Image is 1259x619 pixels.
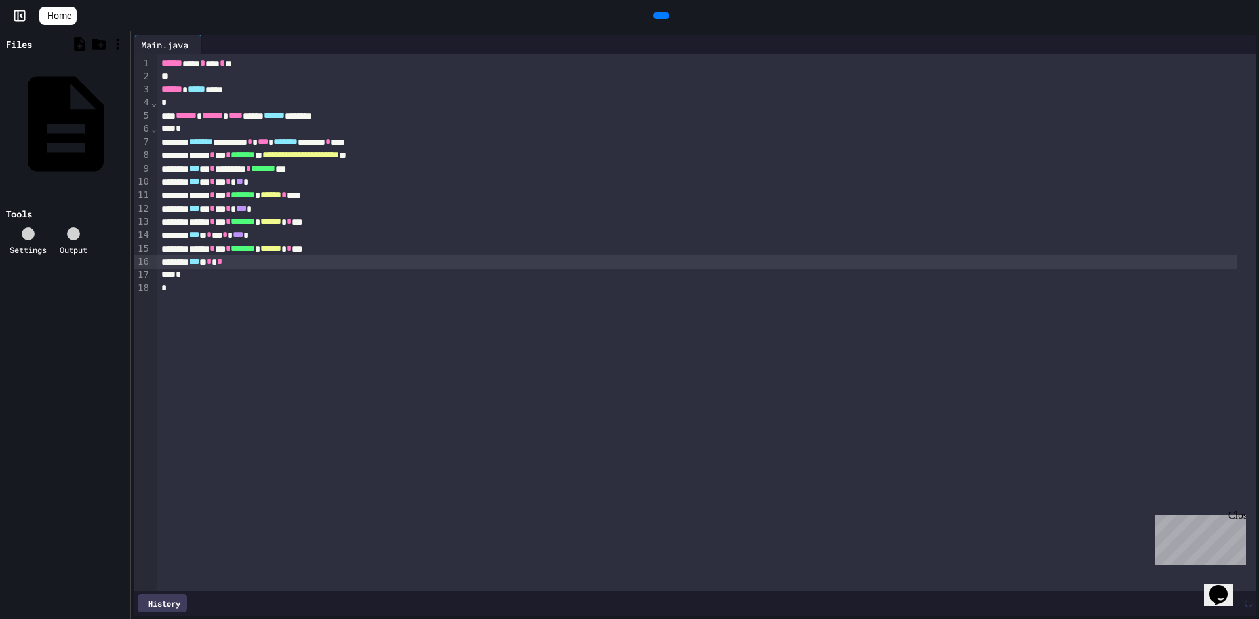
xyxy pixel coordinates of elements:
div: Output [60,244,87,255]
div: Settings [10,244,47,255]
div: 17 [134,269,151,282]
div: Main.java [134,35,202,54]
div: 6 [134,122,151,136]
div: 16 [134,255,151,269]
div: 2 [134,70,151,83]
div: 18 [134,282,151,295]
div: Tools [6,207,32,221]
div: Main.java [134,38,195,52]
span: Fold line [151,98,157,108]
div: 9 [134,162,151,176]
div: 3 [134,83,151,96]
div: History [138,594,187,612]
div: 15 [134,242,151,255]
div: 11 [134,189,151,202]
a: Home [39,7,77,25]
div: Files [6,37,32,51]
div: Chat with us now!Close [5,5,90,83]
span: Fold line [151,123,157,134]
div: 10 [134,176,151,189]
div: 12 [134,202,151,216]
div: 14 [134,229,151,242]
iframe: chat widget [1150,510,1246,565]
div: 7 [134,136,151,149]
div: 1 [134,57,151,70]
div: 5 [134,109,151,122]
div: 4 [134,96,151,109]
div: 8 [134,149,151,162]
span: Home [47,9,71,22]
div: 13 [134,216,151,229]
iframe: chat widget [1204,567,1246,606]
